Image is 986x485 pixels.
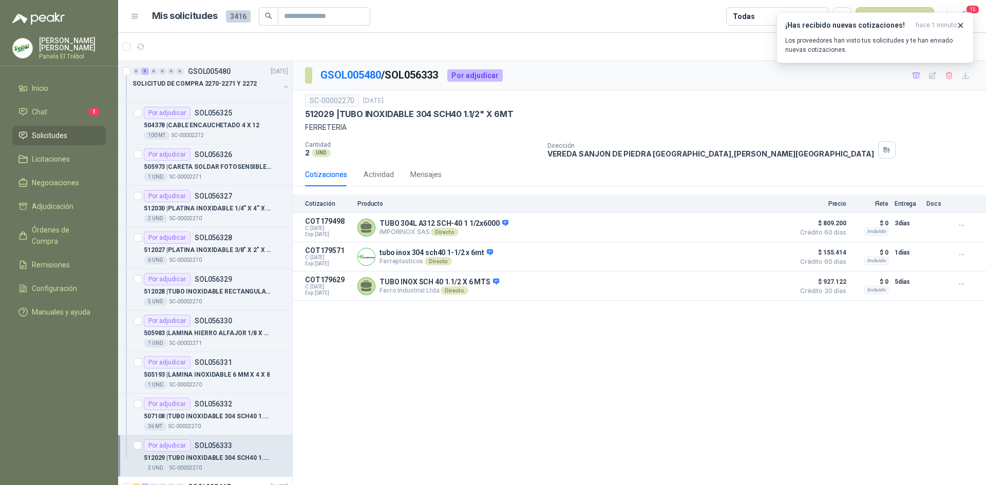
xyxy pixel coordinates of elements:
[364,169,394,180] div: Actividad
[795,276,846,288] span: $ 927.122
[144,215,167,223] div: 2 UND
[547,149,874,158] p: VEREDA SANJON DE PIEDRA [GEOGRAPHIC_DATA] , [PERSON_NAME][GEOGRAPHIC_DATA]
[172,131,204,140] p: SC-00002272
[144,287,272,297] p: 512028 | TUBO INOXIDABLE RECTANGULAR 3” X 1 ½” X 1/8 X 6 MTS
[305,94,359,107] div: SC-00002270
[305,200,351,207] p: Cotización
[195,109,232,117] p: SOL056325
[271,67,288,76] p: [DATE]
[795,217,846,229] span: $ 809.200
[895,200,920,207] p: Entrega
[795,246,846,259] span: $ 155.414
[144,422,166,431] div: 36 MT
[12,302,106,322] a: Manuales y ayuda
[12,102,106,122] a: Chat1
[425,257,452,265] div: Directo
[795,288,846,294] span: Crédito 30 días
[12,149,106,169] a: Licitaciones
[733,11,754,22] div: Todas
[118,435,292,477] a: Por adjudicarSOL056333512029 |TUBO INOXIDABLE 304 SCH40 1.1/2" X 6MT2 UNDSC-00002270
[118,103,292,144] a: Por adjudicarSOL056325504378 |CABLE ENCAUCHETADO 4 X 12100 MTSC-00002272
[32,106,47,118] span: Chat
[305,122,974,133] p: FERRETERIA
[265,12,272,20] span: search
[144,328,272,338] p: 505983 | LAMINA HIERRO ALFAJOR 1/8 X 1 X 3
[795,200,846,207] p: Precio
[32,177,79,188] span: Negociaciones
[305,290,351,296] span: Exp: [DATE]
[547,142,874,149] p: Dirección
[305,284,351,290] span: C: [DATE]
[144,453,272,463] p: 512029 | TUBO INOXIDABLE 304 SCH40 1.1/2" X 6MT
[852,217,888,229] p: $ 0
[144,256,167,264] div: 6 UND
[431,228,458,236] div: Directo
[895,246,920,259] p: 1 días
[12,12,65,25] img: Logo peakr
[144,190,191,202] div: Por adjudicar
[32,306,90,318] span: Manuales y ayuda
[305,217,351,225] p: COT179498
[312,149,331,157] div: UND
[305,231,351,238] span: Exp: [DATE]
[144,204,272,214] p: 512030 | PLATINA INOXIDABLE 1/4” X 4” X 6MT
[88,108,100,116] span: 1
[852,200,888,207] p: Flete
[195,442,232,449] p: SOL056333
[144,131,169,140] div: 100 MT
[320,67,439,83] p: / SOL056333
[169,256,202,264] p: SC-00002270
[195,317,232,324] p: SOL056330
[305,141,539,148] p: Cantidad
[363,96,384,106] p: [DATE]
[305,225,351,231] span: C: [DATE]
[132,65,290,98] a: 0 9 0 0 0 0 GSOL005480[DATE] SOLICITUD DE COMPRA 2270-2271 Y 2272
[12,197,106,216] a: Adjudicación
[39,53,106,60] p: Panela El Trébol
[152,9,218,24] h1: Mis solicitudes
[169,298,202,306] p: SC-00002270
[159,68,166,75] div: 0
[144,121,259,130] p: 504378 | CABLE ENCAUCHETADO 4 X 12
[856,7,934,26] button: Nueva solicitud
[118,394,292,435] a: Por adjudicarSOL056332507108 |TUBO INOXIDABLE 304 SCH40 1.1/4" X 6MT36 MTSC-00002270
[188,68,231,75] p: GSOL005480
[144,315,191,327] div: Por adjudicar
[169,381,202,389] p: SC-00002270
[785,36,965,54] p: Los proveedores han visto tus solicitudes y te han enviado nuevas cotizaciones.
[305,169,347,180] div: Cotizaciones
[144,273,191,285] div: Por adjudicar
[380,228,508,236] p: IMPORINOX SAS
[864,227,888,236] div: Incluido
[965,5,980,14] span: 15
[144,173,167,181] div: 1 UND
[380,257,493,265] p: Ferreplasticos
[12,79,106,98] a: Inicio
[132,79,257,89] p: SOLICITUD DE COMPRA 2270-2271 Y 2272
[32,201,73,212] span: Adjudicación
[144,398,191,410] div: Por adjudicar
[169,173,202,181] p: SC-00002271
[12,220,106,251] a: Órdenes de Compra
[144,381,167,389] div: 1 UND
[195,234,232,241] p: SOL056328
[32,283,77,294] span: Configuración
[144,245,272,255] p: 512027 | PLATINA INOXIDABLE 3/8" X 2" X 6MT
[795,259,846,265] span: Crédito 60 días
[12,173,106,192] a: Negociaciones
[144,356,191,368] div: Por adjudicar
[169,215,202,223] p: SC-00002270
[32,83,48,94] span: Inicio
[13,38,32,58] img: Company Logo
[785,21,912,30] h3: ¡Has recibido nuevas cotizaciones!
[150,68,158,75] div: 0
[852,246,888,259] p: $ 0
[176,68,184,75] div: 0
[410,169,442,180] div: Mensajes
[380,248,493,258] p: tubo inox 304 sch40 1-1/2 x 6mt
[358,248,375,265] img: Company Logo
[195,400,232,408] p: SOL056332
[305,276,351,284] p: COT179629
[305,246,351,255] p: COT179571
[132,68,140,75] div: 0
